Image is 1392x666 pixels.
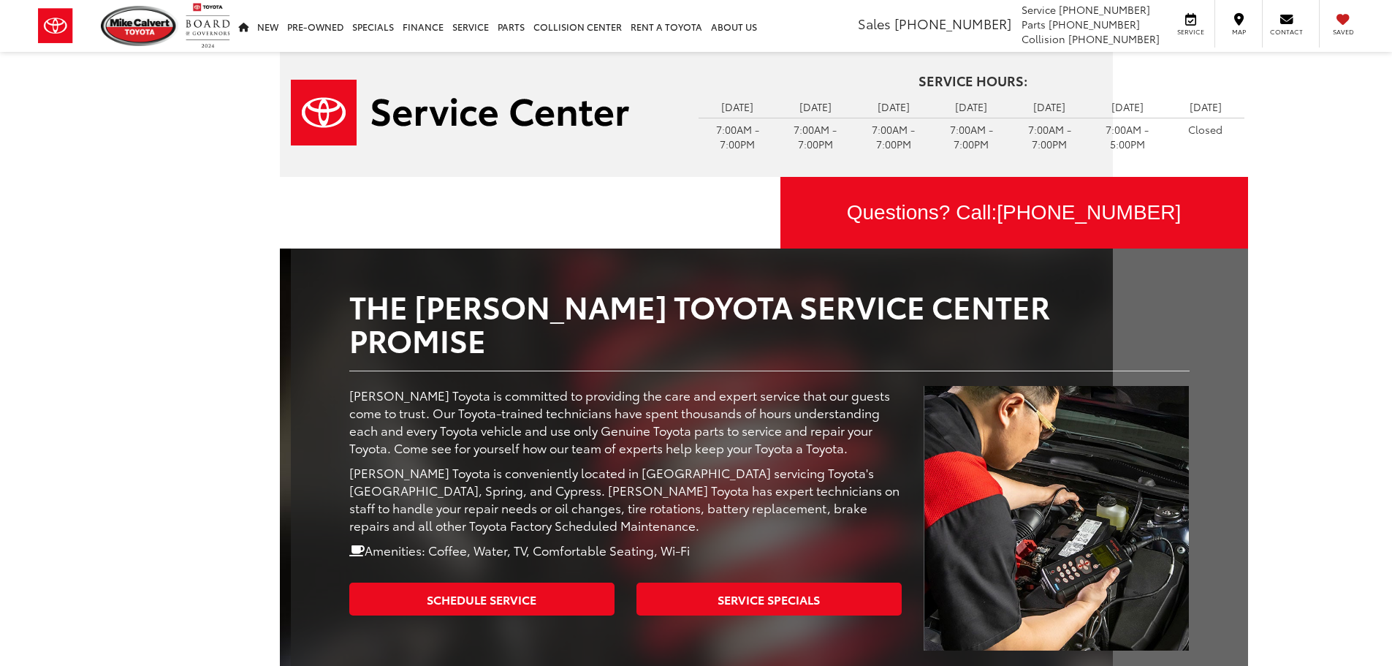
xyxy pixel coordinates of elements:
div: Questions? Call: [780,177,1248,249]
td: 7:00AM - 5:00PM [1089,118,1167,155]
span: [PHONE_NUMBER] [1059,2,1150,17]
span: Service [1022,2,1056,17]
td: [DATE] [699,96,777,118]
td: 7:00AM - 7:00PM [699,118,777,155]
td: [DATE] [777,96,855,118]
td: 7:00AM - 7:00PM [1011,118,1089,155]
span: [PHONE_NUMBER] [1068,31,1160,46]
td: [DATE] [854,96,932,118]
img: Mike Calvert Toyota [101,6,178,46]
span: Sales [858,14,891,33]
img: Service Center | Mike Calvert Toyota in Houston TX [291,80,629,145]
td: [DATE] [1089,96,1167,118]
span: Collision [1022,31,1065,46]
p: [PERSON_NAME] Toyota is conveniently located in [GEOGRAPHIC_DATA] servicing Toyota's [GEOGRAPHIC_... [349,463,902,534]
span: [PHONE_NUMBER] [894,14,1011,33]
span: [PHONE_NUMBER] [997,201,1181,224]
span: Parts [1022,17,1046,31]
td: 7:00AM - 7:00PM [854,118,932,155]
td: [DATE] [1011,96,1089,118]
span: Map [1222,27,1255,37]
p: Amenities: Coffee, Water, TV, Comfortable Seating, Wi-Fi [349,541,902,559]
a: Service Center | Mike Calvert Toyota in Houston TX [291,80,677,145]
span: Saved [1327,27,1359,37]
h2: The [PERSON_NAME] Toyota Service Center Promise [349,289,1190,356]
p: [PERSON_NAME] Toyota is committed to providing the care and expert service that our guests come t... [349,386,902,456]
td: 7:00AM - 7:00PM [932,118,1011,155]
h4: Service Hours: [699,74,1248,88]
td: 7:00AM - 7:00PM [777,118,855,155]
img: Service Center | Mike Calvert Toyota in Houston TX [924,386,1189,651]
span: Service [1174,27,1207,37]
span: [PHONE_NUMBER] [1049,17,1140,31]
td: [DATE] [932,96,1011,118]
td: Closed [1166,118,1244,140]
a: Schedule Service [349,583,615,616]
span: Contact [1270,27,1303,37]
a: Service Specials [636,583,902,616]
td: [DATE] [1166,96,1244,118]
a: Questions? Call:[PHONE_NUMBER] [780,177,1248,249]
